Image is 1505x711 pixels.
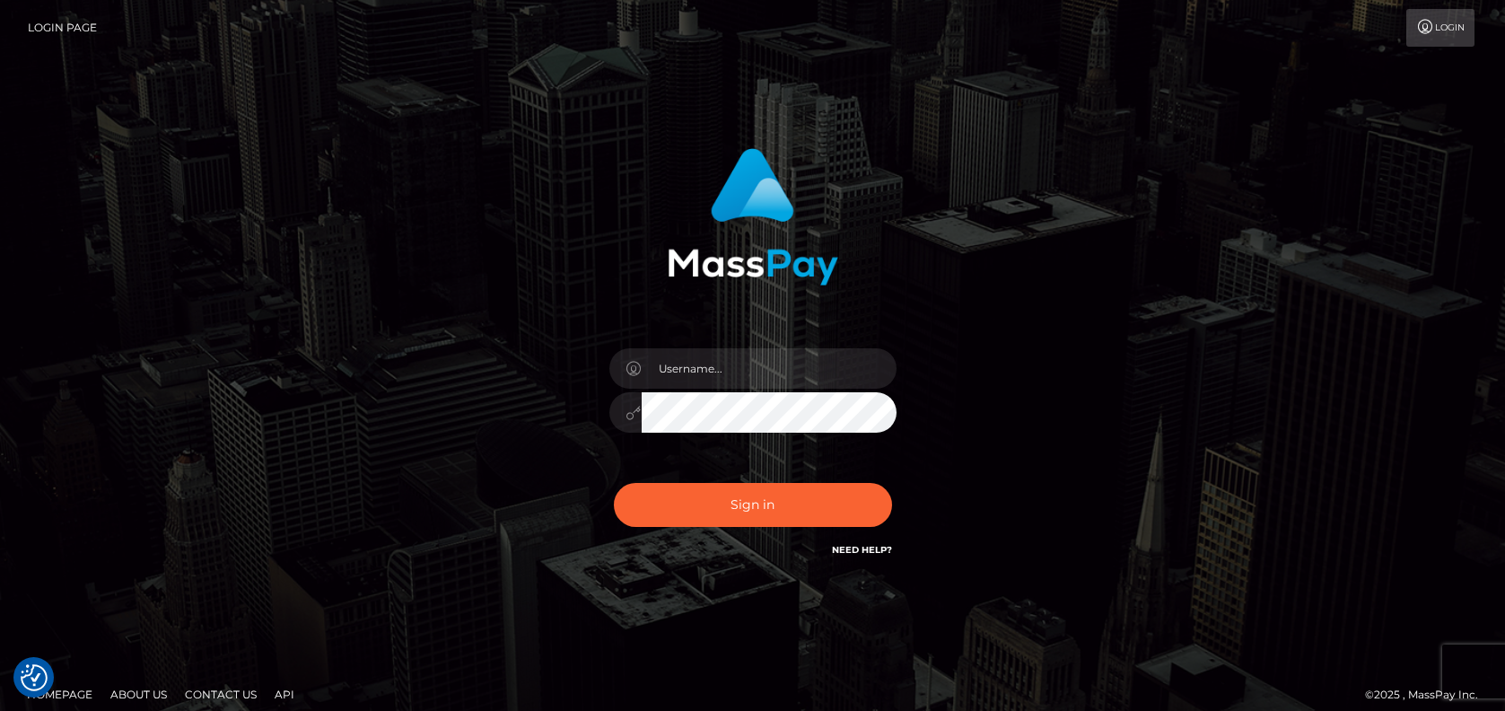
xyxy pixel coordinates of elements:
a: About Us [103,680,174,708]
a: Homepage [20,680,100,708]
button: Consent Preferences [21,664,48,691]
div: © 2025 , MassPay Inc. [1365,685,1492,705]
input: Username... [642,348,897,389]
img: MassPay Login [668,148,838,285]
img: Revisit consent button [21,664,48,691]
a: Login [1406,9,1474,47]
button: Sign in [614,483,892,527]
a: Contact Us [178,680,264,708]
a: Login Page [28,9,97,47]
a: Need Help? [832,544,892,556]
a: API [267,680,302,708]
